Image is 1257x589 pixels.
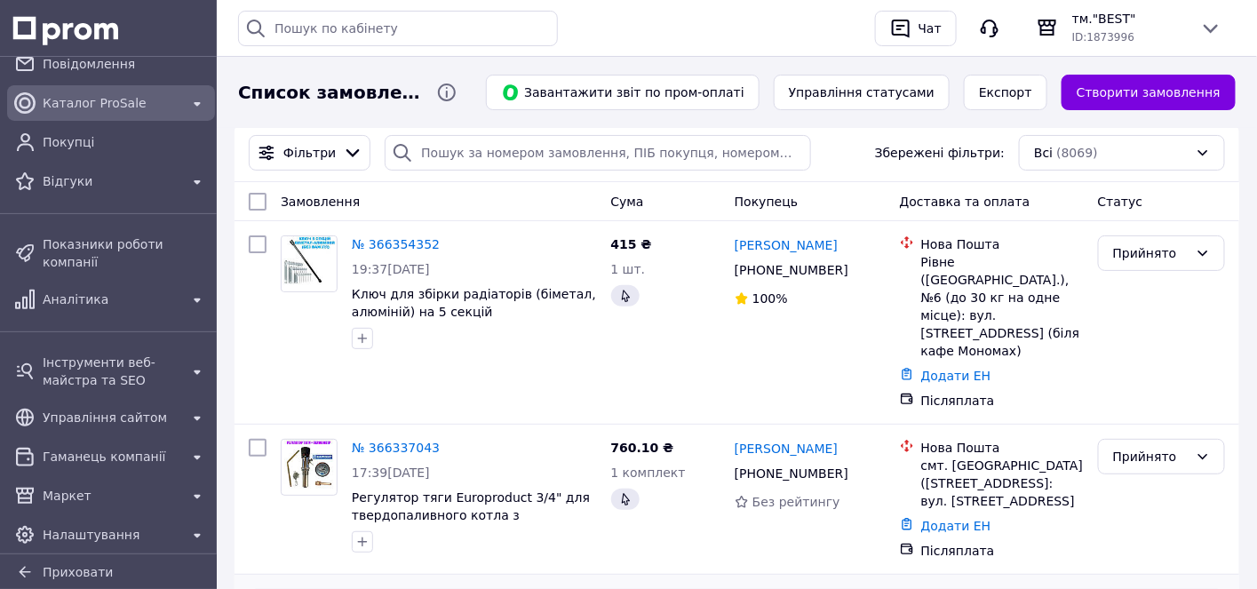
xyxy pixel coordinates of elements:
span: 19:37[DATE] [352,262,430,276]
a: Створити замовлення [1062,75,1236,110]
span: Збережені фільтри: [875,144,1005,162]
span: Доставка та оплата [900,195,1030,209]
span: Покупець [735,195,798,209]
a: Регулятор тяги Europroduct 3/4" для твердопаливного котла з термометром 120°С [352,490,590,540]
button: Управління статусами [774,75,950,110]
span: 760.10 ₴ [611,441,674,455]
a: Ключ для збірки радіаторів (біметал, алюміній) на 5 секцій [352,287,596,319]
div: [PHONE_NUMBER] [731,258,852,283]
div: [PHONE_NUMBER] [731,461,852,486]
div: Нова Пошта [921,439,1084,457]
span: Повідомлення [43,55,208,73]
div: Післяплата [921,392,1084,410]
a: Додати ЕН [921,369,991,383]
span: Гаманець компанії [43,448,179,466]
img: Фото товару [282,236,336,291]
div: Прийнято [1113,243,1189,263]
div: Післяплата [921,542,1084,560]
a: Фото товару [281,235,338,292]
span: Показники роботи компанії [43,235,208,271]
span: ID: 1873996 [1072,31,1134,44]
span: Налаштування [43,526,179,544]
a: № 366354352 [352,237,440,251]
button: Завантажити звіт по пром-оплаті [486,75,760,110]
a: № 366337043 [352,441,440,455]
span: 17:39[DATE] [352,466,430,480]
div: Прийнято [1113,447,1189,466]
input: Пошук по кабінету [238,11,558,46]
div: смт. [GEOGRAPHIC_DATA] ([STREET_ADDRESS]: вул. [STREET_ADDRESS] [921,457,1084,510]
span: Каталог ProSale [43,94,179,112]
span: Список замовлень [238,80,422,106]
span: Фільтри [283,144,336,162]
div: Нова Пошта [921,235,1084,253]
input: Пошук за номером замовлення, ПІБ покупця, номером телефону, Email, номером накладної [385,135,811,171]
span: тм."BEST" [1072,10,1186,28]
span: Без рейтингу [752,495,840,509]
span: Маркет [43,487,179,505]
span: 415 ₴ [611,237,652,251]
a: [PERSON_NAME] [735,236,838,254]
span: Управління сайтом [43,409,179,426]
a: Додати ЕН [921,519,991,533]
img: Фото товару [284,440,334,495]
span: Всі [1034,144,1053,162]
a: [PERSON_NAME] [735,440,838,458]
span: 1 шт. [611,262,646,276]
span: Приховати [43,565,113,579]
a: Фото товару [281,439,338,496]
span: Інструменти веб-майстра та SEO [43,354,179,389]
button: Чат [875,11,957,46]
button: Експорт [964,75,1047,110]
span: Статус [1098,195,1143,209]
span: Відгуки [43,172,179,190]
span: 100% [752,291,788,306]
span: Покупці [43,133,208,151]
span: (8069) [1056,146,1098,160]
span: Замовлення [281,195,360,209]
div: Чат [915,15,945,42]
span: Cума [611,195,644,209]
span: 1 комплект [611,466,686,480]
div: Рівне ([GEOGRAPHIC_DATA].), №6 (до 30 кг на одне місце): вул. [STREET_ADDRESS] (біля кафе Мономах) [921,253,1084,360]
span: Аналітика [43,291,179,308]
